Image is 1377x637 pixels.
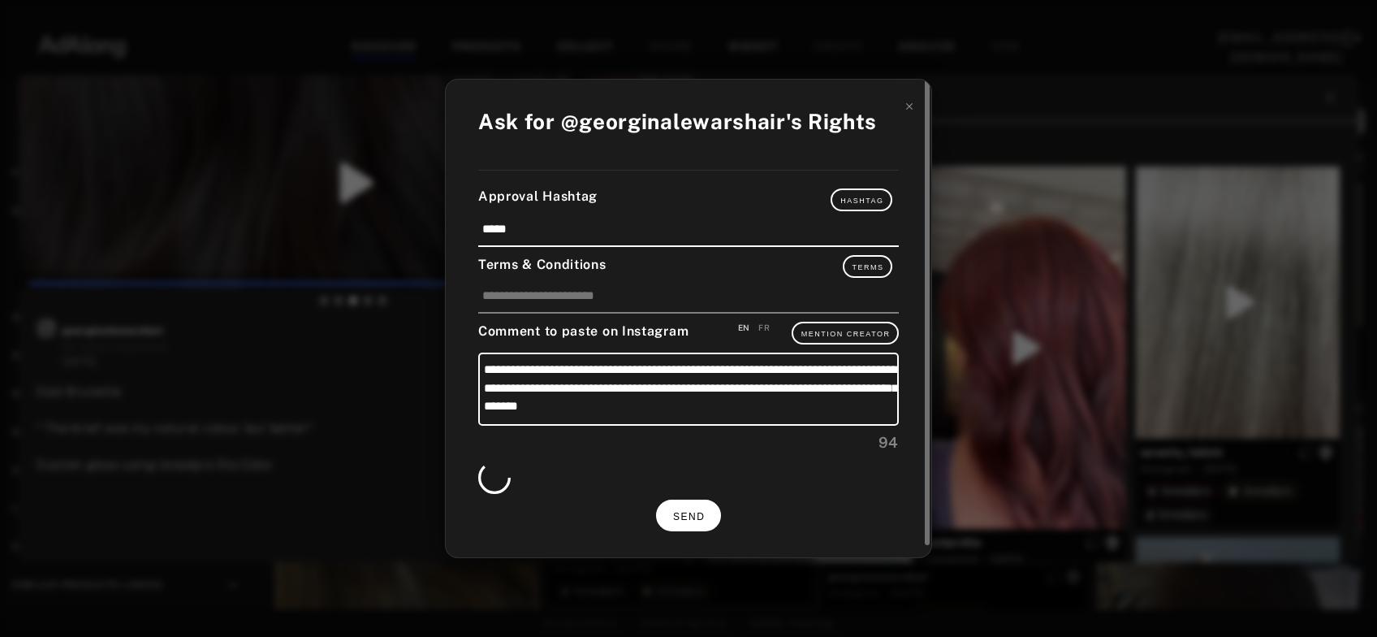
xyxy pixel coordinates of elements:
div: 94 [478,431,899,453]
span: Hashtag [840,197,883,205]
button: Hashtag [831,188,892,211]
button: Mention Creator [792,322,899,344]
div: Comment to paste on Instagram [478,322,899,344]
div: Ask for @georginalewarshair's Rights [478,106,877,137]
button: SEND [656,500,721,531]
div: Save an english version of your comment [738,322,750,334]
div: Widget de chat [1296,559,1377,637]
span: SEND [673,511,705,522]
span: Mention Creator [801,330,891,338]
div: Save an french version of your comment [758,322,770,334]
div: Terms & Conditions [478,255,899,278]
button: Terms [843,255,893,278]
div: Approval Hashtag [478,187,899,211]
iframe: Chat Widget [1296,559,1377,637]
span: Terms [853,263,884,271]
